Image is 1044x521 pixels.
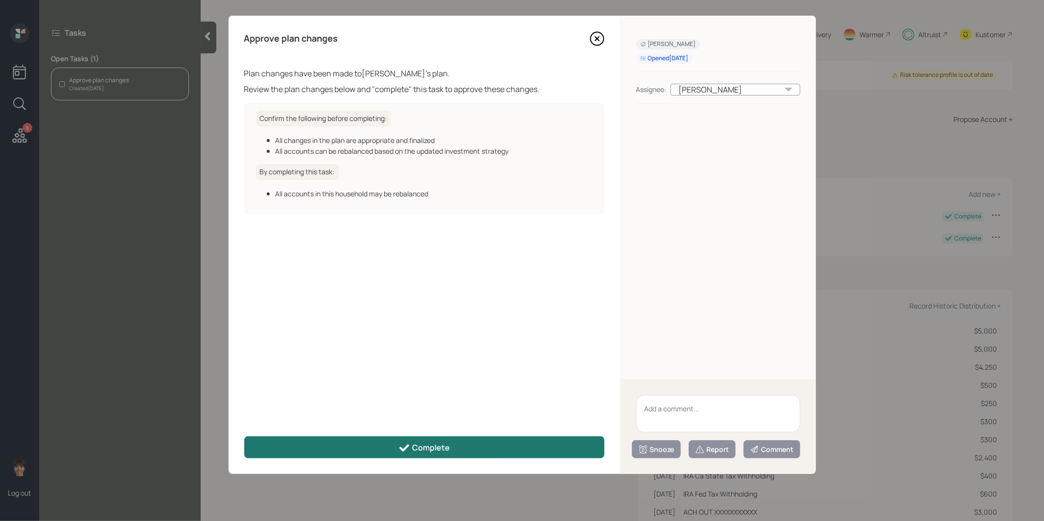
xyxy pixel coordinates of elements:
div: [PERSON_NAME] [671,84,800,95]
div: All changes in the plan are appropriate and finalized [276,135,593,145]
button: Report [689,440,736,458]
div: Plan changes have been made to [PERSON_NAME] 's plan. [244,68,604,79]
h6: By completing this task: [256,164,339,180]
h6: Confirm the following before completing: [256,111,391,127]
button: Snooze [632,440,681,458]
div: All accounts can be rebalanced based on the updated investment strategy [276,146,593,156]
div: Opened [DATE] [640,54,689,63]
div: [PERSON_NAME] [640,40,696,48]
div: Assignee: [636,84,667,95]
h4: Approve plan changes [244,33,338,44]
div: Snooze [638,445,674,454]
div: Report [695,445,729,454]
button: Complete [244,436,604,458]
button: Comment [743,440,800,458]
div: Complete [398,442,450,454]
div: All accounts in this household may be rebalanced [276,189,593,199]
div: Comment [750,445,794,454]
div: Review the plan changes below and "complete" this task to approve these changes. [244,83,604,95]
